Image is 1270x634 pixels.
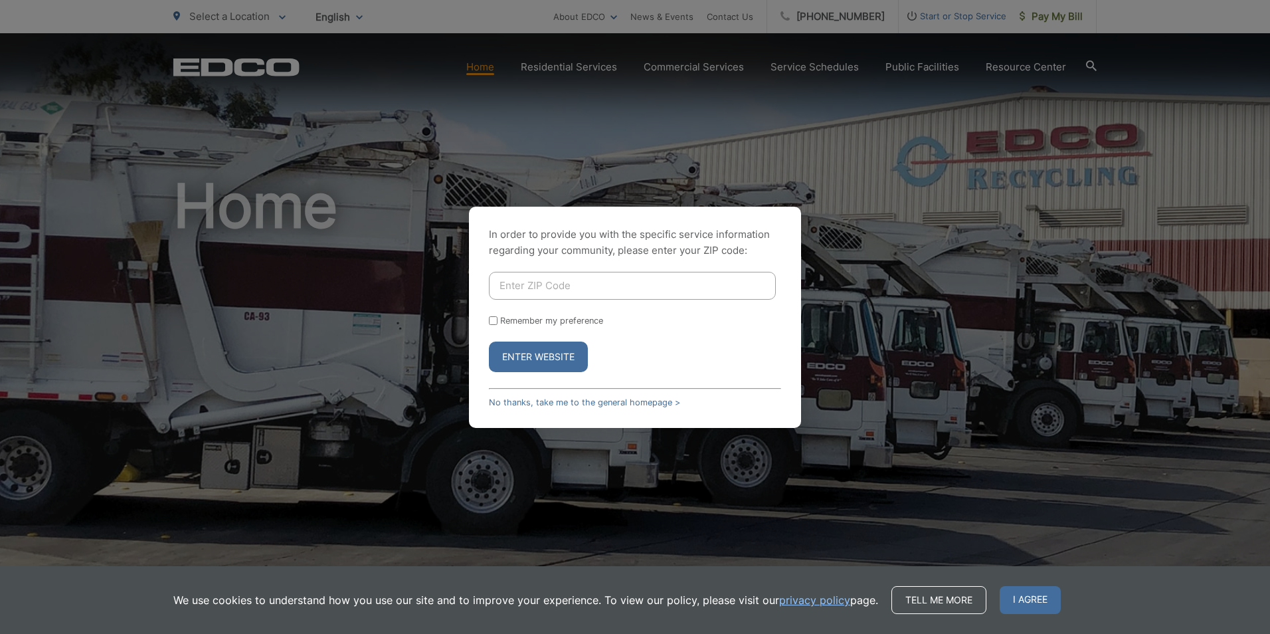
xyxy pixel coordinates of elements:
button: Enter Website [489,342,588,372]
a: Tell me more [891,586,986,614]
input: Enter ZIP Code [489,272,776,300]
p: We use cookies to understand how you use our site and to improve your experience. To view our pol... [173,592,878,608]
a: No thanks, take me to the general homepage > [489,397,680,407]
p: In order to provide you with the specific service information regarding your community, please en... [489,227,781,259]
span: I agree [1000,586,1061,614]
label: Remember my preference [500,316,603,326]
a: privacy policy [779,592,850,608]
